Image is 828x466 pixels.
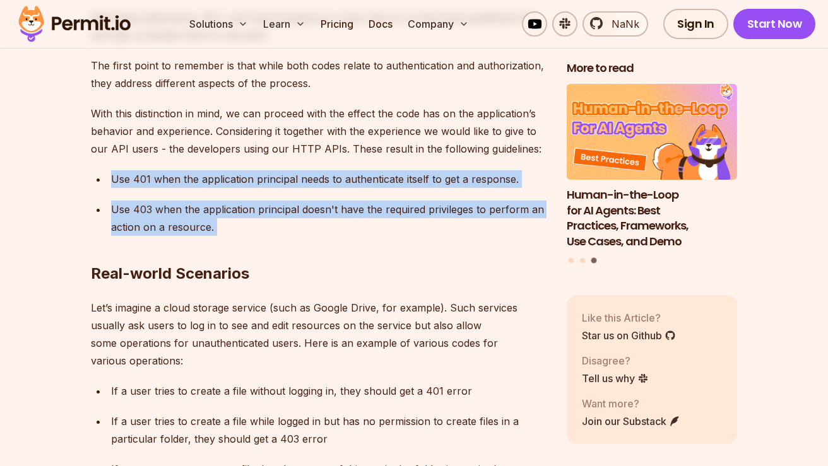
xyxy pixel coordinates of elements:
[258,11,310,37] button: Learn
[582,413,680,428] a: Join our Substack
[403,11,474,37] button: Company
[582,327,676,342] a: Star us on Github
[91,213,547,284] h2: Real-world Scenarios
[567,61,737,76] h2: More to read
[582,352,649,368] p: Disagree?
[582,310,676,325] p: Like this Article?
[567,84,737,265] div: Posts
[111,170,547,188] p: Use 401 when the application principal needs to authenticate itself to get a response.
[583,11,648,37] a: NaNk
[111,382,547,400] p: If a user tries to create a file without logging in, they should get a 401 error
[111,412,547,448] p: If a user tries to create a file while logged in but has no permission to create files in a parti...
[582,370,649,385] a: Tell us why
[184,11,253,37] button: Solutions
[567,187,737,249] h3: Human-in-the-Loop for AI Agents: Best Practices, Frameworks, Use Cases, and Demo
[13,3,136,45] img: Permit logo
[316,11,358,37] a: Pricing
[582,395,680,411] p: Want more?
[591,257,596,263] button: Go to slide 3
[111,201,547,236] p: Use 403 when the application principal doesn't have the required privileges to perform an action ...
[567,84,737,180] img: Human-in-the-Loop for AI Agents: Best Practices, Frameworks, Use Cases, and Demo
[604,16,639,32] span: NaNk
[91,299,547,370] p: Let’s imagine a cloud storage service (such as Google Drive, for example). Such services usually ...
[364,11,398,37] a: Docs
[567,84,737,250] li: 3 of 3
[91,57,547,92] p: The first point to remember is that while both codes relate to authentication and authorization, ...
[580,257,585,262] button: Go to slide 2
[569,257,574,262] button: Go to slide 1
[91,105,547,158] p: With this distinction in mind, we can proceed with the effect the code has on the application’s b...
[733,9,816,39] a: Start Now
[663,9,728,39] a: Sign In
